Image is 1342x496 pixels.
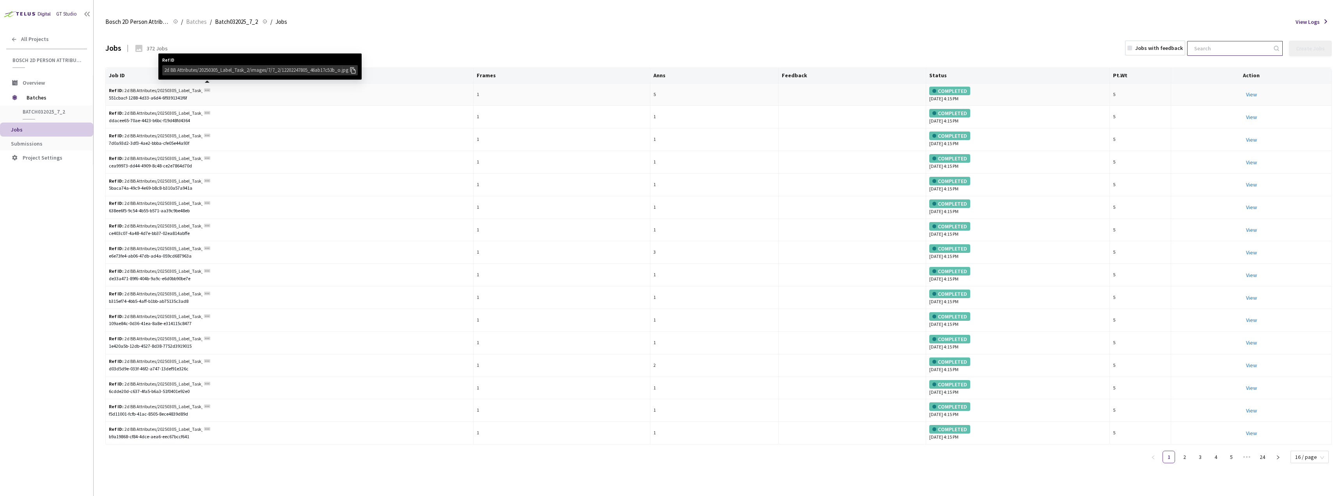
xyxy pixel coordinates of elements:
div: COMPLETED [929,154,970,163]
li: 1 [1163,451,1175,463]
li: 5 [1225,451,1237,463]
div: Jobs with feedback [1135,44,1183,52]
div: [DATE] 4:15 PM [929,154,1106,170]
div: GT Studio [56,11,77,18]
a: View [1246,159,1257,166]
div: ce403c07-4a48-4d7e-bb37-02ea814abffe [109,230,470,237]
div: [DATE] 4:15 PM [929,380,1106,396]
div: COMPLETED [929,109,970,117]
div: 2d BB Attributes/20250305_Label_Task_2/images/7/7_2/19280055911_3eb07d2290_o.jpg [109,290,202,298]
div: [DATE] 4:15 PM [929,290,1106,306]
b: Ref ID: [109,404,124,409]
td: 5 [1110,128,1171,151]
div: COMPLETED [929,177,970,185]
div: de33a471-89f6-404b-9a9c-e6d0bb90be7e [109,275,470,283]
a: 5 [1225,451,1237,463]
td: 5 [1110,219,1171,242]
span: Overview [23,79,45,86]
div: [DATE] 4:15 PM [929,244,1106,260]
td: 1 [650,332,779,354]
a: View [1246,136,1257,143]
b: Ref ID: [109,155,124,161]
b: Ref ID: [109,223,124,229]
a: View [1246,226,1257,233]
a: View [1246,114,1257,121]
div: [DATE] 4:15 PM [929,357,1106,373]
li: / [210,17,212,27]
div: 2d BB Attributes/20250305_Label_Task_2/images/7/7_2/12202247805_46ab17c53b_o.jpg [109,87,202,94]
td: 1 [650,264,779,286]
td: 5 [1110,354,1171,377]
a: View [1246,181,1257,188]
span: ••• [1241,451,1253,463]
td: 1 [650,399,779,422]
b: Ref ID: [109,426,124,432]
div: [DATE] 4:15 PM [929,222,1106,238]
span: Batches [27,90,80,105]
div: cea99973-dd44-4909-8c48-ce2e7864d70d [109,162,470,170]
span: Submissions [11,140,43,147]
td: 1 [474,106,650,128]
td: 5 [1110,399,1171,422]
td: 1 [650,219,779,242]
td: 1 [650,309,779,332]
div: d03d5d9e-033f-46f2-a747-13def91e326c [109,365,470,373]
td: 1 [650,196,779,219]
div: 2d BB Attributes/20250305_Label_Task_2/images/7/7_2/11901915516_6a03494193_o.jpg [109,132,202,140]
td: 5 [1110,151,1171,174]
td: 5 [1110,84,1171,106]
div: COMPLETED [929,132,970,140]
li: 24 [1256,451,1269,463]
li: / [270,17,272,27]
td: 5 [1110,332,1171,354]
b: Ref ID: [109,245,124,251]
a: 24 [1257,451,1268,463]
td: 1 [474,422,650,444]
div: Jobs [105,43,121,54]
b: Ref ID: [109,336,124,341]
td: 5 [650,84,779,106]
div: [DATE] 4:15 PM [929,177,1106,193]
td: 5 [1110,196,1171,219]
span: Project Settings [23,154,62,161]
div: b9a19868-cf84-4dce-aea6-eec67bccf641 [109,433,470,441]
div: 2d BB Attributes/20250305_Label_Task_2/images/7/7_2/12202247805_46ab17c53b_o.jpg [164,66,349,74]
a: View [1246,430,1257,437]
a: View [1246,249,1257,256]
div: [DATE] 4:15 PM [929,87,1106,103]
a: View [1246,316,1257,324]
div: COMPLETED [929,425,970,434]
a: 4 [1210,451,1221,463]
div: COMPLETED [929,357,970,366]
td: 1 [474,151,650,174]
div: 2d BB Attributes/20250305_Label_Task_2/images/7/7_2/3092134477_b4c519f9fa_o.jpg [109,313,202,320]
div: 551cbacf-1288-4d33-a6d4-6f9391341f6f [109,94,470,102]
td: 1 [474,309,650,332]
td: 1 [474,264,650,286]
td: 1 [474,128,650,151]
div: 7d0a93d2-3df3-4ae2-bbba-cfe05e44a93f [109,140,470,147]
td: 1 [474,377,650,400]
span: Batch032025_7_2 [23,108,80,115]
div: 2d BB Attributes/20250305_Label_Task_2/images/7/7_2/16548588689_557d56c79f_o.jpg [109,222,202,230]
a: 2 [1179,451,1190,463]
span: left [1151,455,1156,460]
a: View [1246,384,1257,391]
td: 1 [474,286,650,309]
td: 5 [1110,241,1171,264]
div: 1e420a5b-12db-4527-8d38-7752d3919015 [109,343,470,350]
div: f5d11001-fcfb-41ac-8505-8ece4839d89d [109,411,470,418]
span: 16 / page [1295,451,1324,463]
td: 1 [474,399,650,422]
div: Create Jobs [1296,45,1325,52]
button: left [1147,451,1159,463]
th: Action [1171,68,1332,84]
td: 1 [650,422,779,444]
div: 2d BB Attributes/20250305_Label_Task_2/images/7/7_2/5223912356_ab41c2da63_o.jpg [109,403,202,411]
b: Ref ID: [109,381,124,387]
div: 2d BB Attributes/20250305_Label_Task_2/images/7/7_2/121085239_a688537f4e_o.jpg [109,268,202,275]
div: COMPLETED [929,267,970,276]
div: Page Size [1291,451,1329,460]
span: Bosch 2D Person Attributes [12,57,82,64]
td: 1 [650,106,779,128]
